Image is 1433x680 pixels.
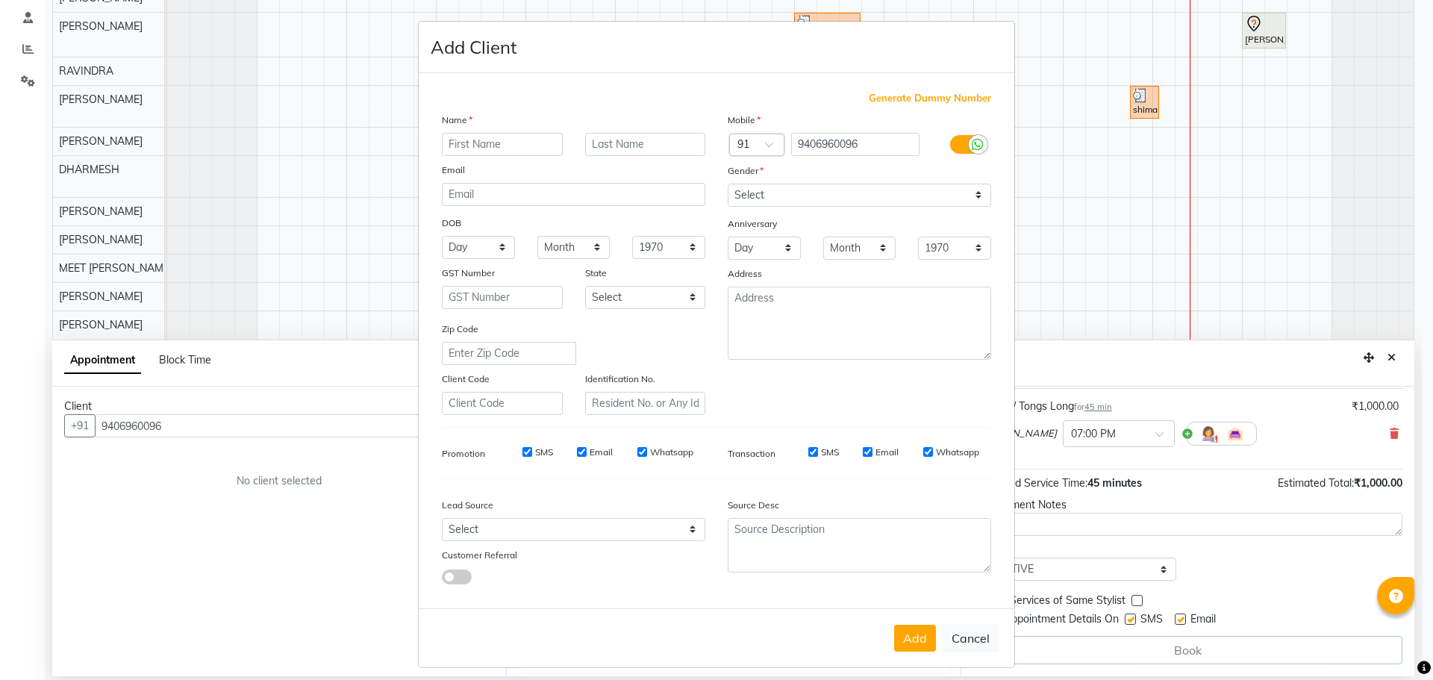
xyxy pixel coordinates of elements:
[442,447,485,461] label: Promotion
[442,183,705,206] input: Email
[585,372,655,386] label: Identification No.
[791,133,920,156] input: Mobile
[585,392,706,415] input: Resident No. or Any Id
[936,446,979,459] label: Whatsapp
[728,447,775,461] label: Transaction
[728,164,764,178] label: Gender
[875,446,899,459] label: Email
[442,266,495,280] label: GST Number
[728,113,761,127] label: Mobile
[942,624,999,652] button: Cancel
[585,133,706,156] input: Last Name
[869,91,991,106] span: Generate Dummy Number
[442,286,563,309] input: GST Number
[442,133,563,156] input: First Name
[821,446,839,459] label: SMS
[442,549,517,562] label: Customer Referral
[728,217,777,231] label: Anniversary
[585,266,607,280] label: State
[442,113,472,127] label: Name
[442,342,576,365] input: Enter Zip Code
[442,322,478,336] label: Zip Code
[442,499,493,512] label: Lead Source
[894,625,936,652] button: Add
[442,163,465,177] label: Email
[590,446,613,459] label: Email
[728,267,762,281] label: Address
[431,34,516,60] h4: Add Client
[728,499,779,512] label: Source Desc
[535,446,553,459] label: SMS
[650,446,693,459] label: Whatsapp
[442,392,563,415] input: Client Code
[442,216,461,230] label: DOB
[442,372,490,386] label: Client Code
